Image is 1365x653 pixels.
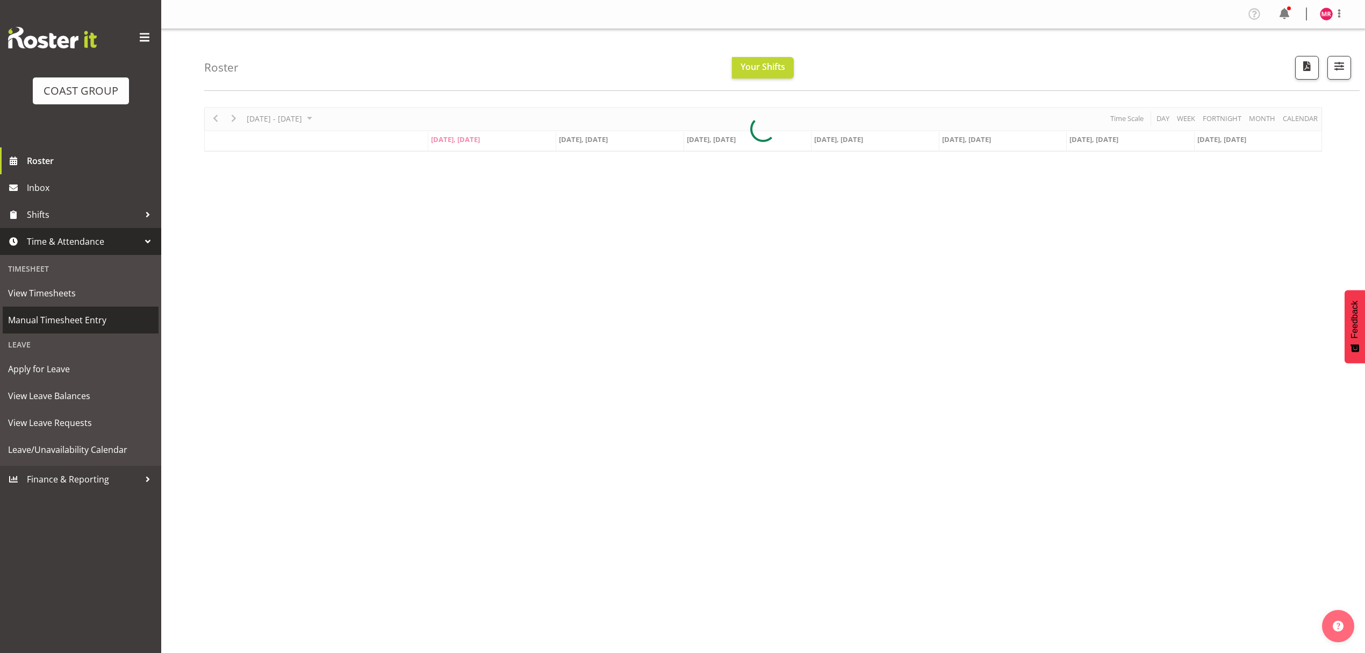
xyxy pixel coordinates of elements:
[44,83,118,99] div: COAST GROUP
[8,442,153,458] span: Leave/Unavailability Calendar
[27,471,140,487] span: Finance & Reporting
[3,356,159,382] a: Apply for Leave
[27,180,156,196] span: Inbox
[3,307,159,333] a: Manual Timesheet Entry
[1320,8,1333,20] img: mathew-rolle10807.jpg
[204,61,239,74] h4: Roster
[3,409,159,436] a: View Leave Requests
[732,57,794,79] button: Your Shifts
[1327,56,1351,80] button: Filter Shifts
[3,382,159,409] a: View Leave Balances
[8,415,153,431] span: View Leave Requests
[8,361,153,377] span: Apply for Leave
[3,333,159,356] div: Leave
[3,280,159,307] a: View Timesheets
[27,207,140,223] span: Shifts
[1345,290,1365,363] button: Feedback - Show survey
[1295,56,1319,80] button: Download a PDF of the roster according to the set date range.
[1350,301,1360,338] span: Feedback
[8,285,153,301] span: View Timesheets
[8,312,153,328] span: Manual Timesheet Entry
[3,436,159,463] a: Leave/Unavailability Calendar
[741,61,785,73] span: Your Shifts
[3,258,159,280] div: Timesheet
[27,233,140,250] span: Time & Attendance
[1333,621,1344,631] img: help-xxl-2.png
[27,153,156,169] span: Roster
[8,27,97,48] img: Rosterit website logo
[8,388,153,404] span: View Leave Balances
